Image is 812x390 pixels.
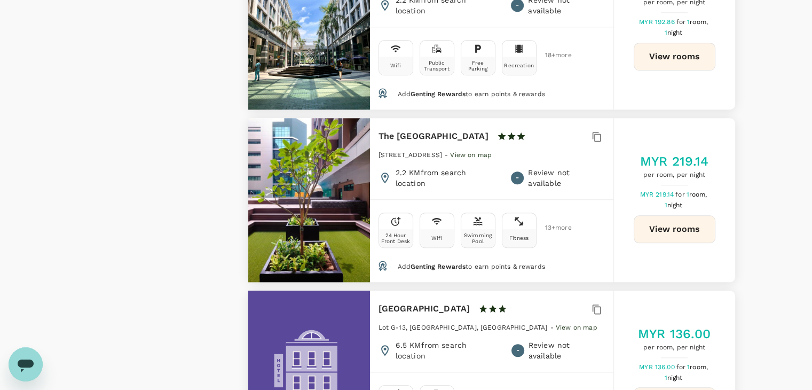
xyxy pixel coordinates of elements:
[379,129,488,144] h6: The [GEOGRAPHIC_DATA]
[640,191,676,198] span: MYR 219.14
[379,151,442,159] span: [STREET_ADDRESS]
[687,191,709,198] span: 1
[638,342,711,353] span: per room, per night
[504,63,534,68] div: Recreation
[396,340,499,361] p: 6.5 KM from search location
[397,90,545,98] span: Add to earn points & rewards
[411,90,466,98] span: Genting Rewards
[665,201,684,209] span: 1
[690,363,708,371] span: room,
[528,167,604,189] p: Review not available
[676,363,687,371] span: for
[397,263,545,270] span: Add to earn points & rewards
[639,363,676,371] span: MYR 136.00
[676,18,687,26] span: for
[665,374,684,381] span: 1
[556,323,597,331] a: View on map
[396,167,499,189] p: 2.2 KM from search location
[640,170,709,181] span: per room, per night
[638,325,711,342] h5: MYR 136.00
[545,224,561,231] span: 13 + more
[529,340,605,361] p: Review not available
[450,151,492,159] span: View on map
[445,151,450,159] span: -
[431,235,443,241] div: Wifi
[516,173,519,183] span: -
[509,235,529,241] div: Fitness
[556,324,597,331] span: View on map
[634,43,715,71] button: View rooms
[379,301,470,316] h6: [GEOGRAPHIC_DATA]
[381,232,411,244] div: 24 Hour Front Desk
[687,363,709,371] span: 1
[422,60,452,72] div: Public Transport
[634,215,715,243] button: View rooms
[667,374,683,381] span: night
[411,263,466,270] span: Genting Rewards
[639,18,676,26] span: MYR 192.86
[667,201,683,209] span: night
[687,18,709,26] span: 1
[463,232,493,244] div: Swimming Pool
[463,60,493,72] div: Free Parking
[667,29,683,36] span: night
[689,191,707,198] span: room,
[450,150,492,159] a: View on map
[675,191,686,198] span: for
[545,52,561,59] span: 18 + more
[550,324,556,331] span: -
[390,63,401,68] div: Wifi
[665,29,684,36] span: 1
[379,324,548,331] span: Lot G-13, [GEOGRAPHIC_DATA], [GEOGRAPHIC_DATA]
[516,345,519,356] span: -
[690,18,708,26] span: room,
[640,153,709,170] h5: MYR 219.14
[9,347,43,381] iframe: Button to launch messaging window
